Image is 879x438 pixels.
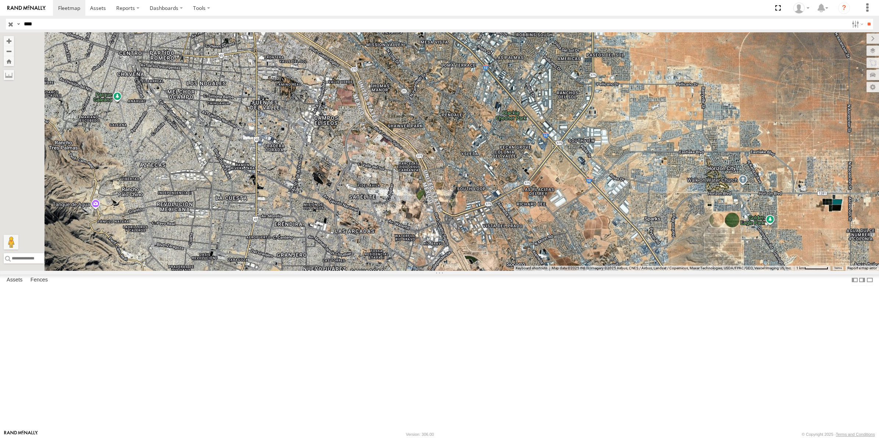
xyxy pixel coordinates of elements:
[516,266,547,271] button: Keyboard shortcuts
[4,56,14,66] button: Zoom Home
[4,70,14,80] label: Measure
[4,235,18,249] button: Drag Pegman onto the map to open Street View
[796,266,804,270] span: 1 km
[27,275,51,285] label: Fences
[794,266,830,271] button: Map Scale: 1 km per 61 pixels
[4,36,14,46] button: Zoom in
[4,46,14,56] button: Zoom out
[4,431,38,438] a: Visit our Website
[866,274,873,285] label: Hide Summary Table
[15,19,21,29] label: Search Query
[7,6,46,11] img: rand-logo.svg
[849,19,865,29] label: Search Filter Options
[866,82,879,92] label: Map Settings
[836,432,875,437] a: Terms and Conditions
[552,266,792,270] span: Map data ©2025 INEGI Imagery ©2025 Airbus, CNES / Airbus, Landsat / Copernicus, Maxar Technologie...
[851,274,858,285] label: Dock Summary Table to the Left
[838,2,850,14] i: ?
[3,275,26,285] label: Assets
[802,432,875,437] div: © Copyright 2025 -
[858,274,866,285] label: Dock Summary Table to the Right
[791,3,812,14] div: Roberto Garcia
[406,432,434,437] div: Version: 306.00
[834,267,842,270] a: Terms (opens in new tab)
[847,266,877,270] a: Report a map error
